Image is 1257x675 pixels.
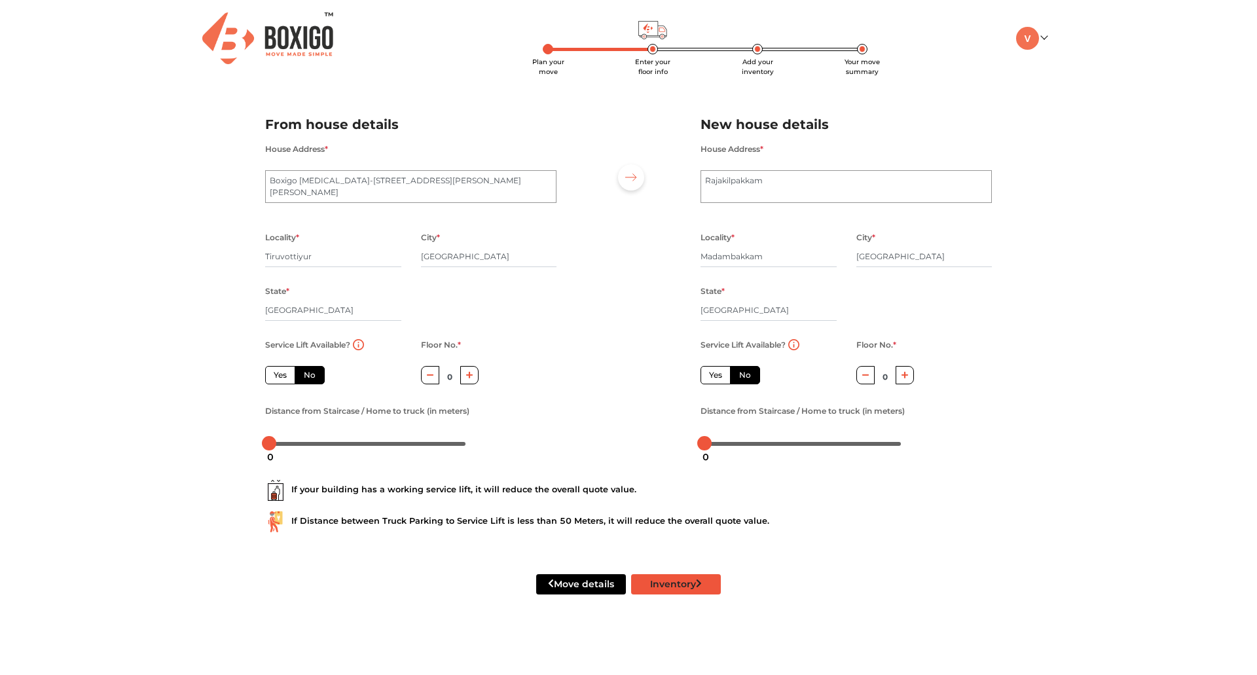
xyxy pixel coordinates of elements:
div: 0 [262,446,279,468]
label: No [730,366,760,384]
label: State [265,283,289,300]
div: 0 [697,446,714,468]
label: Floor No. [421,337,461,354]
textarea: Rajakilpakkam [701,170,992,203]
label: Distance from Staircase / Home to truck (in meters) [701,403,905,420]
label: Locality [701,229,735,246]
button: Inventory [631,574,721,594]
label: House Address [701,141,763,158]
div: If Distance between Truck Parking to Service Lift is less than 50 Meters, it will reduce the over... [265,511,992,532]
label: Distance from Staircase / Home to truck (in meters) [265,403,469,420]
label: No [295,366,325,384]
label: Yes [701,366,731,384]
label: Locality [265,229,299,246]
label: City [421,229,440,246]
span: Enter your floor info [635,58,670,76]
label: Yes [265,366,295,384]
img: ... [265,480,286,501]
span: Add your inventory [742,58,774,76]
h2: From house details [265,114,556,136]
button: Move details [536,574,626,594]
textarea: Boxigo [MEDICAL_DATA]-[STREET_ADDRESS][PERSON_NAME][PERSON_NAME] [265,170,556,203]
label: State [701,283,725,300]
label: City [856,229,875,246]
label: Service Lift Available? [265,337,350,354]
span: Your move summary [845,58,880,76]
img: Boxigo [202,12,333,64]
label: Service Lift Available? [701,337,786,354]
h2: New house details [701,114,992,136]
label: House Address [265,141,328,158]
span: Plan your move [532,58,564,76]
img: ... [265,511,286,532]
label: Floor No. [856,337,896,354]
div: If your building has a working service lift, it will reduce the overall quote value. [265,480,992,501]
